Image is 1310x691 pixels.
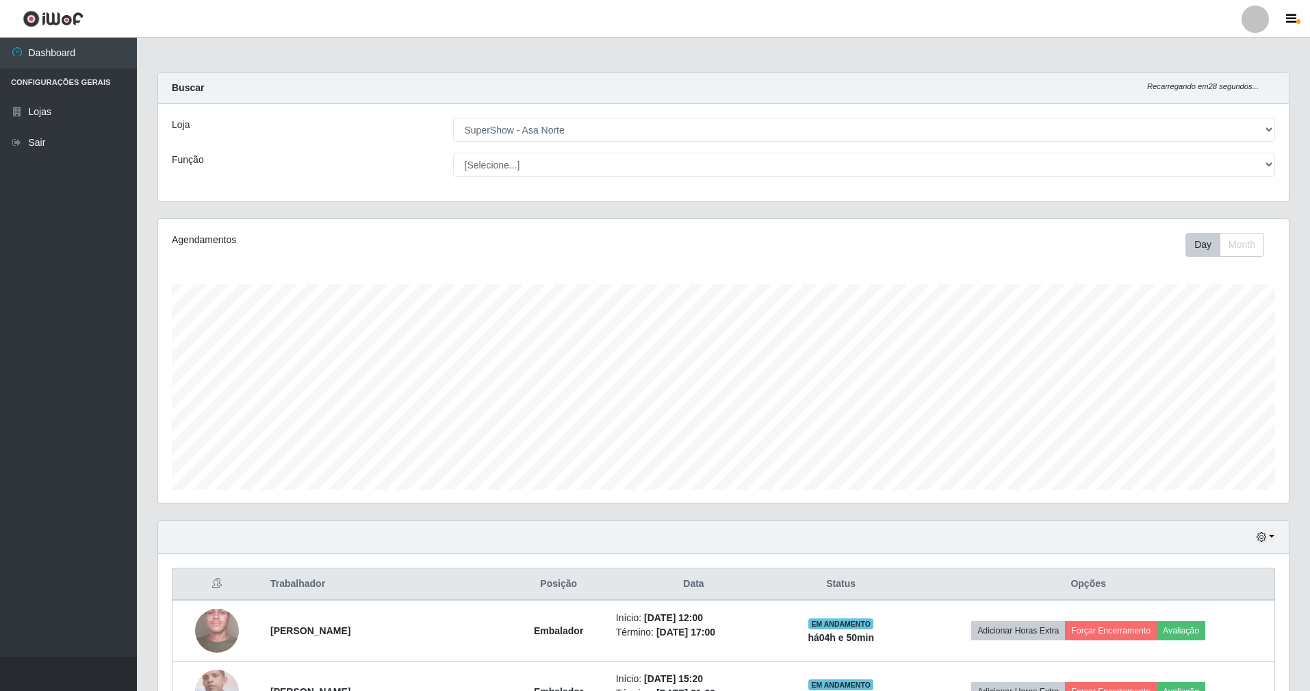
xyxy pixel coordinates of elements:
[644,673,703,684] time: [DATE] 15:20
[195,582,239,679] img: 1705933519386.jpeg
[780,568,902,601] th: Status
[644,612,703,623] time: [DATE] 12:00
[808,632,874,643] strong: há 04 h e 50 min
[808,679,873,690] span: EM ANDAMENTO
[23,10,84,27] img: CoreUI Logo
[262,568,510,601] th: Trabalhador
[1220,233,1264,257] button: Month
[172,118,190,132] label: Loja
[616,672,771,686] li: Início:
[1157,621,1205,640] button: Avaliação
[608,568,780,601] th: Data
[1185,233,1264,257] div: First group
[1185,233,1220,257] button: Day
[172,233,619,247] div: Agendamentos
[808,618,873,629] span: EM ANDAMENTO
[902,568,1274,601] th: Opções
[534,625,583,636] strong: Embalador
[270,625,350,636] strong: [PERSON_NAME]
[1185,233,1275,257] div: Toolbar with button groups
[616,611,771,625] li: Início:
[172,82,204,93] strong: Buscar
[510,568,608,601] th: Posição
[616,625,771,640] li: Término:
[656,627,715,638] time: [DATE] 17:00
[971,621,1065,640] button: Adicionar Horas Extra
[172,153,204,167] label: Função
[1147,82,1259,90] i: Recarregando em 28 segundos...
[1065,621,1157,640] button: Forçar Encerramento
